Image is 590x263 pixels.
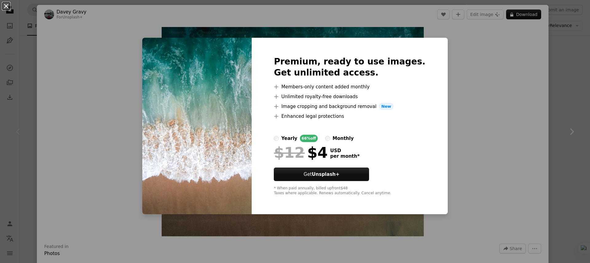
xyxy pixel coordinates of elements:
span: per month * [330,153,360,159]
li: Members-only content added monthly [274,83,425,91]
input: monthly [325,136,330,141]
button: GetUnsplash+ [274,168,369,181]
div: yearly [281,135,297,142]
img: premium_photo-1682629632657-4ac307921295 [142,38,252,215]
span: New [379,103,394,110]
input: yearly66%off [274,136,279,141]
span: USD [330,148,360,153]
div: 66% off [300,135,318,142]
div: * When paid annually, billed upfront $48 Taxes where applicable. Renews automatically. Cancel any... [274,186,425,196]
div: $4 [274,145,328,161]
li: Enhanced legal protections [274,113,425,120]
li: Unlimited royalty-free downloads [274,93,425,100]
div: monthly [332,135,354,142]
h2: Premium, ready to use images. Get unlimited access. [274,56,425,78]
strong: Unsplash+ [312,172,340,177]
span: $12 [274,145,305,161]
li: Image cropping and background removal [274,103,425,110]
